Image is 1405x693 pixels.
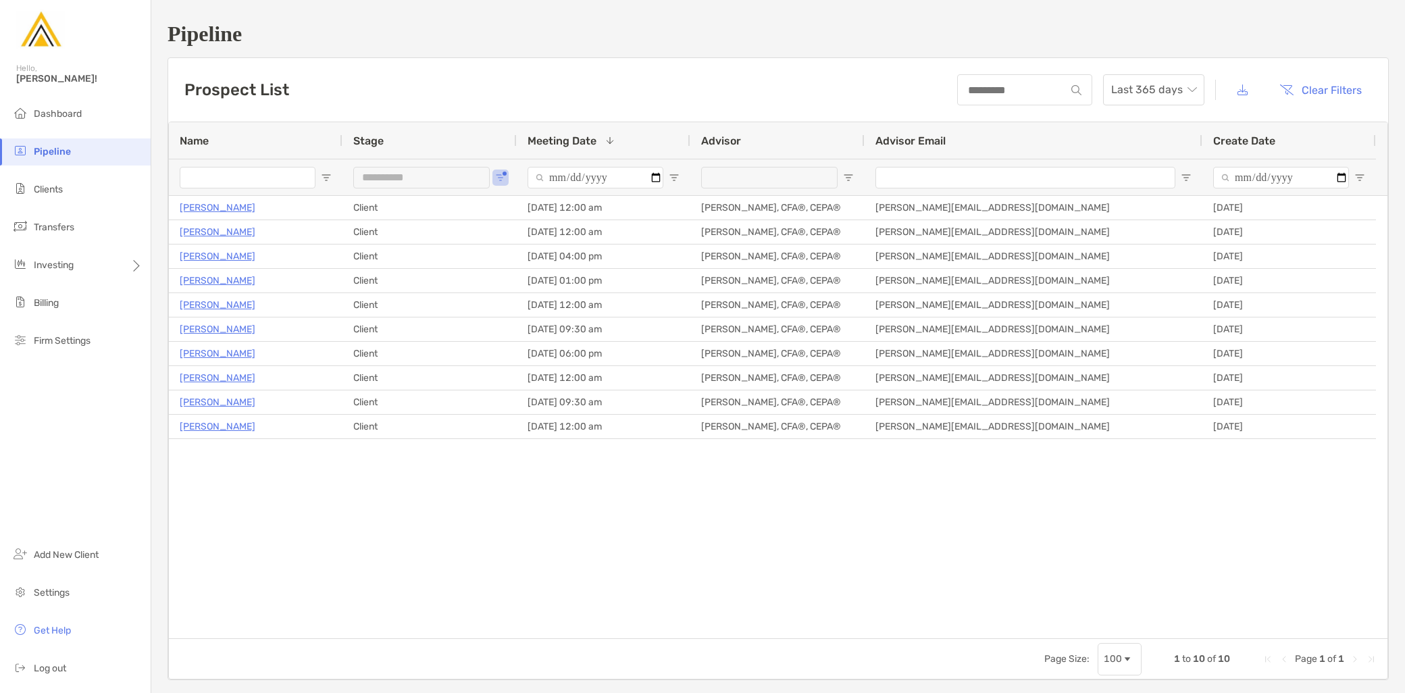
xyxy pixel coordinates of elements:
div: [PERSON_NAME], CFA®, CEPA® [690,390,865,414]
div: Client [342,293,517,317]
img: Zoe Logo [16,5,65,54]
div: [PERSON_NAME], CFA®, CEPA® [690,293,865,317]
div: [PERSON_NAME][EMAIL_ADDRESS][DOMAIN_NAME] [865,317,1202,341]
span: Meeting Date [528,134,596,147]
div: Page Size [1098,643,1142,675]
div: [PERSON_NAME][EMAIL_ADDRESS][DOMAIN_NAME] [865,415,1202,438]
div: [PERSON_NAME][EMAIL_ADDRESS][DOMAIN_NAME] [865,245,1202,268]
p: [PERSON_NAME] [180,272,255,289]
div: [PERSON_NAME], CFA®, CEPA® [690,415,865,438]
div: [PERSON_NAME], CFA®, CEPA® [690,269,865,292]
div: [PERSON_NAME], CFA®, CEPA® [690,245,865,268]
span: Advisor Email [875,134,946,147]
div: [DATE] 01:00 pm [517,269,690,292]
div: [DATE] 12:00 am [517,196,690,220]
button: Open Filter Menu [495,172,506,183]
span: Create Date [1213,134,1275,147]
div: [DATE] [1202,269,1376,292]
img: dashboard icon [12,105,28,121]
button: Open Filter Menu [843,172,854,183]
div: [DATE] [1202,317,1376,341]
span: 1 [1338,653,1344,665]
span: [PERSON_NAME]! [16,73,143,84]
div: [DATE] [1202,415,1376,438]
div: [PERSON_NAME][EMAIL_ADDRESS][DOMAIN_NAME] [865,366,1202,390]
span: 1 [1319,653,1325,665]
div: First Page [1262,654,1273,665]
p: [PERSON_NAME] [180,248,255,265]
a: [PERSON_NAME] [180,418,255,435]
div: [PERSON_NAME], CFA®, CEPA® [690,342,865,365]
a: [PERSON_NAME] [180,224,255,240]
img: clients icon [12,180,28,197]
div: [PERSON_NAME], CFA®, CEPA® [690,366,865,390]
div: Client [342,196,517,220]
button: Open Filter Menu [1354,172,1365,183]
button: Open Filter Menu [1181,172,1192,183]
div: [DATE] 12:00 am [517,293,690,317]
div: [PERSON_NAME][EMAIL_ADDRESS][DOMAIN_NAME] [865,269,1202,292]
span: Firm Settings [34,335,91,346]
div: [PERSON_NAME][EMAIL_ADDRESS][DOMAIN_NAME] [865,293,1202,317]
img: firm-settings icon [12,332,28,348]
div: Client [342,269,517,292]
span: Page [1295,653,1317,665]
div: [DATE] [1202,245,1376,268]
div: [DATE] [1202,196,1376,220]
div: [PERSON_NAME][EMAIL_ADDRESS][DOMAIN_NAME] [865,390,1202,414]
div: [DATE] [1202,220,1376,244]
span: of [1207,653,1216,665]
div: 100 [1104,653,1122,665]
span: Last 365 days [1111,75,1196,105]
span: Log out [34,663,66,674]
div: Client [342,366,517,390]
a: [PERSON_NAME] [180,321,255,338]
p: [PERSON_NAME] [180,199,255,216]
img: add_new_client icon [12,546,28,562]
input: Advisor Email Filter Input [875,167,1175,188]
img: logout icon [12,659,28,675]
div: [DATE] 06:00 pm [517,342,690,365]
a: [PERSON_NAME] [180,369,255,386]
button: Open Filter Menu [669,172,680,183]
div: [PERSON_NAME], CFA®, CEPA® [690,196,865,220]
div: Client [342,390,517,414]
div: Client [342,342,517,365]
h3: Prospect List [184,80,289,99]
span: Advisor [701,134,741,147]
div: [DATE] [1202,293,1376,317]
a: [PERSON_NAME] [180,345,255,362]
div: [DATE] 09:30 am [517,317,690,341]
h1: Pipeline [168,22,1389,47]
div: Client [342,220,517,244]
span: Investing [34,259,74,271]
div: Page Size: [1044,653,1090,665]
img: settings icon [12,584,28,600]
span: to [1182,653,1191,665]
span: Stage [353,134,384,147]
span: Transfers [34,222,74,233]
button: Open Filter Menu [321,172,332,183]
p: [PERSON_NAME] [180,297,255,313]
div: [DATE] [1202,342,1376,365]
div: Client [342,245,517,268]
div: [PERSON_NAME][EMAIL_ADDRESS][DOMAIN_NAME] [865,220,1202,244]
img: transfers icon [12,218,28,234]
span: Settings [34,587,70,598]
div: [PERSON_NAME], CFA®, CEPA® [690,317,865,341]
div: [PERSON_NAME], CFA®, CEPA® [690,220,865,244]
div: [DATE] 12:00 am [517,415,690,438]
div: [DATE] 09:30 am [517,390,690,414]
span: Name [180,134,209,147]
a: [PERSON_NAME] [180,394,255,411]
img: pipeline icon [12,143,28,159]
div: [DATE] [1202,390,1376,414]
input: Meeting Date Filter Input [528,167,663,188]
div: [DATE] [1202,366,1376,390]
span: Billing [34,297,59,309]
div: Client [342,317,517,341]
